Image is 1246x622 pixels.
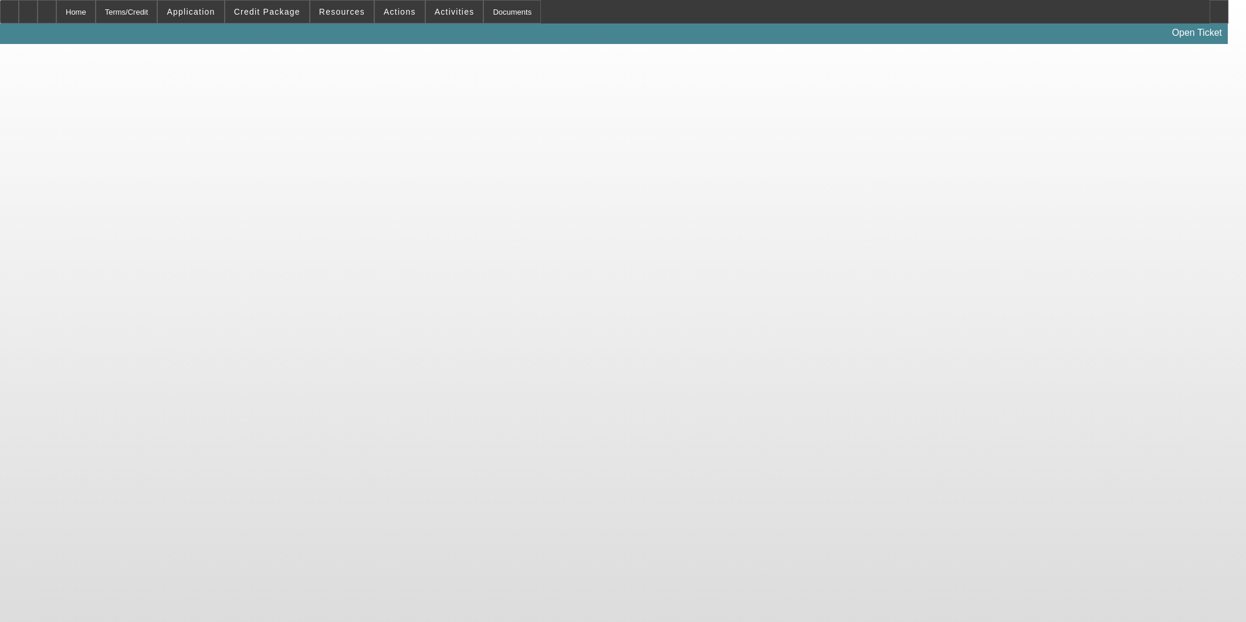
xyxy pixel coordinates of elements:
button: Resources [310,1,374,23]
span: Credit Package [234,7,300,16]
span: Activities [435,7,475,16]
span: Actions [384,7,416,16]
a: Open Ticket [1167,23,1227,43]
button: Credit Package [225,1,309,23]
span: Application [167,7,215,16]
button: Activities [426,1,483,23]
button: Actions [375,1,425,23]
button: Application [158,1,224,23]
span: Resources [319,7,365,16]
